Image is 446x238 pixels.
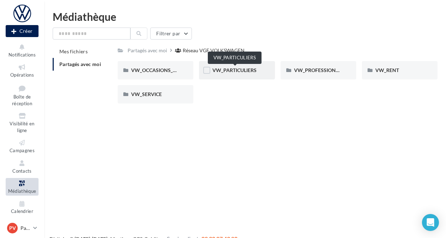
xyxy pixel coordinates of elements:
[422,214,439,231] div: Open Intercom Messenger
[10,148,35,153] span: Campagnes
[12,94,32,106] span: Boîte de réception
[294,67,348,73] span: VW_PROFESSIONNELS
[6,178,39,195] a: Médiathèque
[183,47,245,54] div: Réseau VGF VOLKSWAGEN
[131,67,200,73] span: VW_OCCASIONS_GARANTIES
[59,48,88,54] span: Mes fichiers
[6,25,39,37] button: Créer
[11,209,33,214] span: Calendrier
[6,198,39,216] a: Calendrier
[6,137,39,155] a: Campagnes
[6,111,39,135] a: Visibilité en ligne
[53,11,438,22] div: Médiathèque
[6,82,39,108] a: Boîte de réception
[6,25,39,37] div: Nouvelle campagne
[20,225,30,232] p: Partenaire VW
[6,158,39,175] a: Contacts
[375,67,399,73] span: VW_RENT
[6,221,39,235] a: PV Partenaire VW
[6,42,39,59] button: Notifications
[9,225,16,232] span: PV
[208,52,262,64] div: VW_PARTICULIERS
[131,91,162,97] span: VW_SERVICE
[150,28,192,40] button: Filtrer par
[10,72,34,78] span: Opérations
[128,47,167,54] div: Partagés avec moi
[6,62,39,79] a: Opérations
[212,67,257,73] span: VW_PARTICULIERS
[8,188,36,194] span: Médiathèque
[12,168,32,174] span: Contacts
[10,121,34,133] span: Visibilité en ligne
[59,61,101,67] span: Partagés avec moi
[8,52,36,58] span: Notifications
